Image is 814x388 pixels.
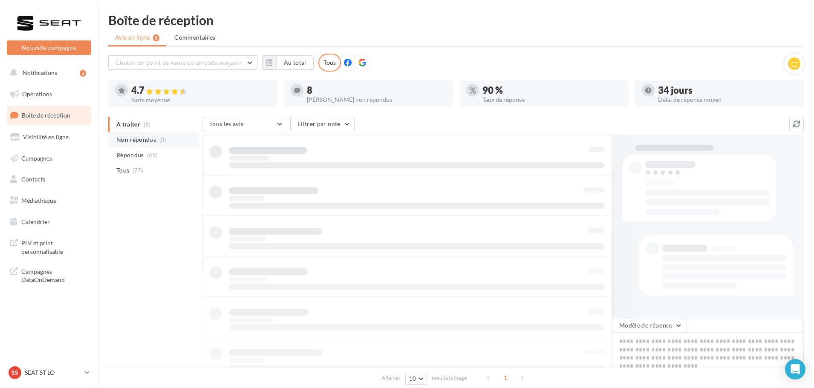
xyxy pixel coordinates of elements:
span: résultats/page [432,374,467,382]
span: SS [12,368,18,377]
a: Opérations [5,85,93,103]
button: Nouvelle campagne [7,40,91,55]
div: 4.7 [131,86,270,95]
a: SS SEAT ST LO [7,365,91,381]
span: Campagnes [21,154,52,161]
a: Campagnes [5,149,93,167]
button: Notifications 3 [5,64,89,82]
div: Note moyenne [131,97,270,103]
a: Campagnes DataOnDemand [5,262,93,287]
span: (77) [133,167,143,174]
span: Commentaires [174,34,215,41]
span: Notifications [23,69,57,76]
span: Médiathèque [21,197,56,204]
button: Filtrer par note [290,117,355,131]
span: Répondus [116,151,144,159]
div: 90 % [482,86,621,95]
div: Boîte de réception [108,14,804,26]
span: Visibilité en ligne [23,133,69,141]
a: PLV et print personnalisable [5,234,93,259]
div: Délai de réponse moyen [658,97,797,103]
button: Au total [262,55,314,70]
button: 10 [405,373,427,385]
a: Boîte de réception [5,106,93,124]
a: Médiathèque [5,192,93,210]
span: 1 [499,371,512,385]
button: Modèle de réponse [612,318,686,333]
div: [PERSON_NAME] non répondus [307,97,446,103]
span: (8) [159,136,167,143]
span: 10 [409,375,416,382]
span: Opérations [22,90,52,98]
span: Boîte de réception [22,112,70,119]
div: Open Intercom Messenger [785,359,805,379]
div: 34 jours [658,86,797,95]
a: Contacts [5,170,93,188]
span: Campagnes DataOnDemand [21,266,88,284]
button: Choisir un point de vente ou un code magasin [108,55,257,70]
a: Visibilité en ligne [5,128,93,146]
div: Tous [318,54,341,72]
span: Calendrier [21,218,50,225]
span: PLV et print personnalisable [21,237,88,256]
span: Choisir un point de vente ou un code magasin [115,59,242,66]
div: 8 [307,86,446,95]
button: Tous les avis [202,117,287,131]
p: SEAT ST LO [25,368,81,377]
span: Tous [116,166,129,175]
span: (69) [147,152,158,158]
span: Afficher [381,374,401,382]
button: Au total [277,55,314,70]
span: Contacts [21,175,45,183]
div: 3 [80,70,86,77]
a: Calendrier [5,213,93,231]
div: Taux de réponse [482,97,621,103]
span: Non répondus [116,135,156,144]
span: Tous les avis [209,120,244,127]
